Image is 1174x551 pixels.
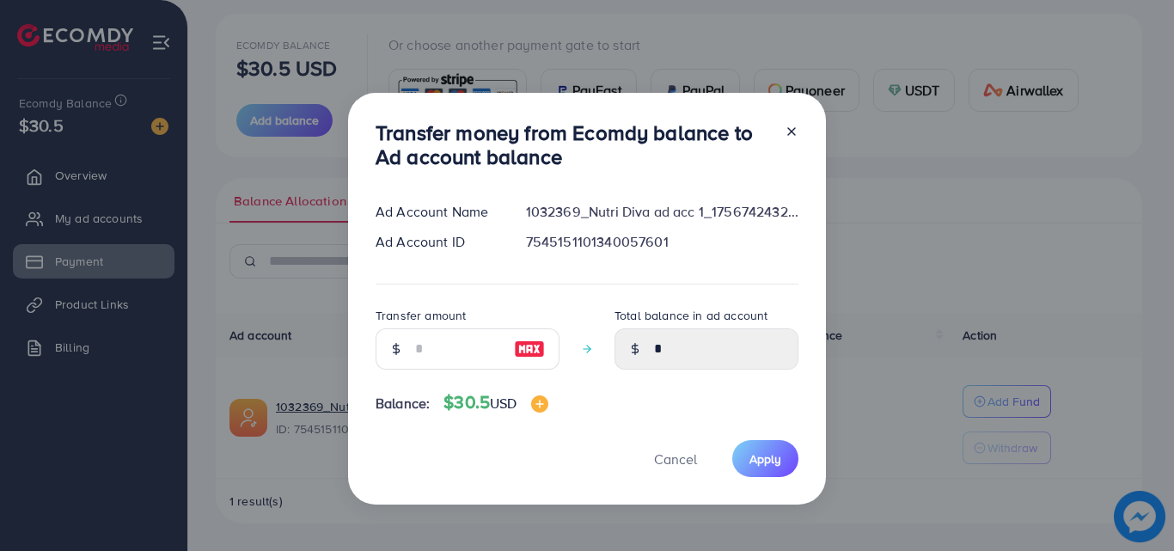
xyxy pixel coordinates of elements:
[443,392,547,413] h4: $30.5
[362,232,512,252] div: Ad Account ID
[362,202,512,222] div: Ad Account Name
[633,440,718,477] button: Cancel
[615,307,767,324] label: Total balance in ad account
[376,120,771,170] h3: Transfer money from Ecomdy balance to Ad account balance
[514,339,545,359] img: image
[654,450,697,468] span: Cancel
[376,307,466,324] label: Transfer amount
[376,394,430,413] span: Balance:
[749,450,781,468] span: Apply
[512,232,812,252] div: 7545151101340057601
[531,395,548,413] img: image
[490,394,517,413] span: USD
[512,202,812,222] div: 1032369_Nutri Diva ad acc 1_1756742432079
[732,440,798,477] button: Apply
